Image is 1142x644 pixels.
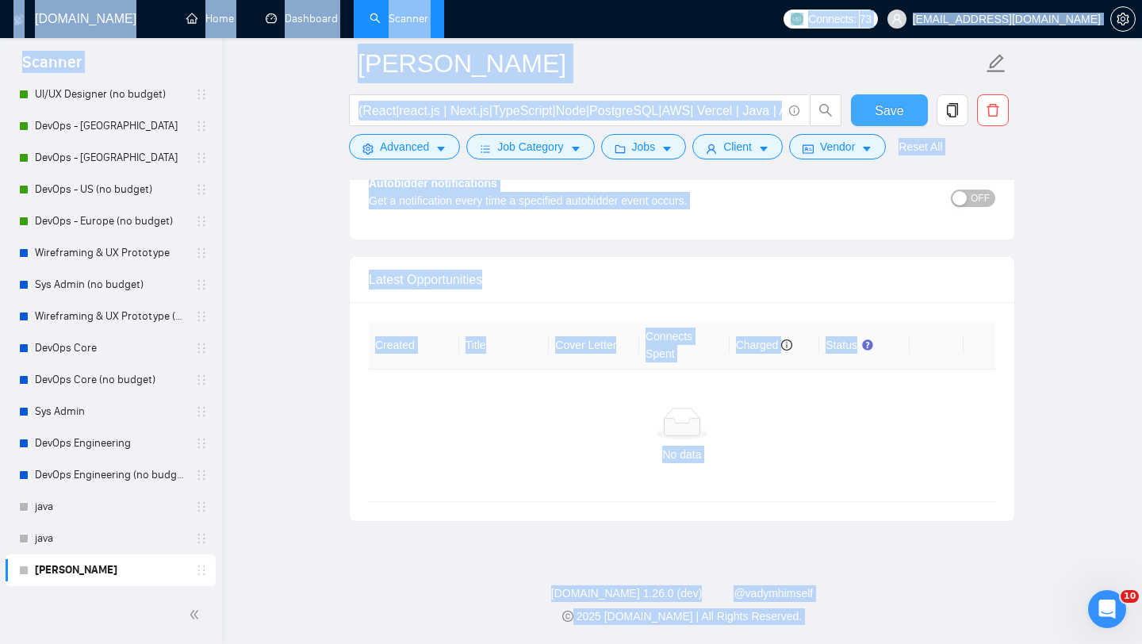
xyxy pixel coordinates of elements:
[937,94,968,126] button: copy
[195,310,208,323] span: holder
[615,143,626,155] span: folder
[480,143,491,155] span: bars
[358,101,782,121] input: Search Freelance Jobs...
[195,120,208,132] span: holder
[358,44,983,83] input: Scanner name...
[791,13,803,25] img: upwork-logo.png
[789,134,886,159] button: idcardVendorcaret-down
[851,94,928,126] button: Save
[35,491,186,523] a: java
[706,143,717,155] span: user
[977,94,1009,126] button: delete
[736,339,793,351] span: Charged
[349,134,460,159] button: settingAdvancedcaret-down
[35,523,186,554] a: java
[1121,590,1139,603] span: 10
[35,332,186,364] a: DevOps Core
[195,469,208,481] span: holder
[369,177,497,190] b: Autobidder notifications
[195,532,208,545] span: holder
[810,94,841,126] button: search
[899,138,942,155] a: Reset All
[1088,590,1126,628] iframe: Intercom live chat
[369,192,839,209] div: Get a notification every time a specified autobidder event occurs.
[189,607,205,623] span: double-left
[820,138,855,155] span: Vendor
[195,564,208,577] span: holder
[875,101,903,121] span: Save
[195,437,208,450] span: holder
[891,13,902,25] span: user
[195,151,208,164] span: holder
[639,321,730,370] th: Connects Spent
[266,12,338,25] a: dashboardDashboard
[370,12,428,25] a: searchScanner
[811,103,841,117] span: search
[195,247,208,259] span: holder
[195,215,208,228] span: holder
[803,143,814,155] span: idcard
[195,183,208,196] span: holder
[195,500,208,513] span: holder
[860,10,872,28] span: 73
[692,134,783,159] button: userClientcaret-down
[860,338,875,352] div: Tooltip anchor
[35,396,186,427] a: Sys Admin
[466,134,594,159] button: barsJob Categorycaret-down
[562,611,573,622] span: copyright
[13,7,25,33] img: logo
[35,364,186,396] a: DevOps Core (no budget)
[781,339,792,351] span: info-circle
[570,143,581,155] span: caret-down
[1110,13,1136,25] a: setting
[369,321,459,370] th: Created
[35,110,186,142] a: DevOps - [GEOGRAPHIC_DATA]
[986,53,1006,74] span: edit
[195,278,208,291] span: holder
[10,51,94,84] span: Scanner
[195,342,208,355] span: holder
[35,301,186,332] a: Wireframing & UX Prototype (without budget)
[435,143,446,155] span: caret-down
[35,427,186,459] a: DevOps Engineering
[734,587,813,600] a: @vadymhimself
[35,269,186,301] a: Sys Admin (no budget)
[661,143,673,155] span: caret-down
[937,103,968,117] span: copy
[35,79,186,110] a: UI/UX Designer (no budget)
[35,205,186,237] a: DevOps - Europe (no budget)
[971,190,990,207] span: OFF
[978,103,1008,117] span: delete
[758,143,769,155] span: caret-down
[35,459,186,491] a: DevOps Engineering (no budget)
[369,257,995,302] div: Latest Opportunities
[35,237,186,269] a: Wireframing & UX Prototype
[1111,13,1135,25] span: setting
[35,174,186,205] a: DevOps - US (no budget)
[35,554,186,586] a: [PERSON_NAME]
[186,12,234,25] a: homeHome
[381,446,983,463] div: No data
[861,143,872,155] span: caret-down
[362,143,374,155] span: setting
[459,321,550,370] th: Title
[35,142,186,174] a: DevOps - [GEOGRAPHIC_DATA]
[551,587,703,600] a: [DOMAIN_NAME] 1.26.0 (dev)
[808,10,856,28] span: Connects:
[632,138,656,155] span: Jobs
[497,138,563,155] span: Job Category
[819,321,910,370] th: Status
[195,374,208,386] span: holder
[235,608,1129,625] div: 2025 [DOMAIN_NAME] | All Rights Reserved.
[549,321,639,370] th: Cover Letter
[195,88,208,101] span: holder
[789,105,799,116] span: info-circle
[601,134,687,159] button: folderJobscaret-down
[1110,6,1136,32] button: setting
[195,405,208,418] span: holder
[380,138,429,155] span: Advanced
[723,138,752,155] span: Client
